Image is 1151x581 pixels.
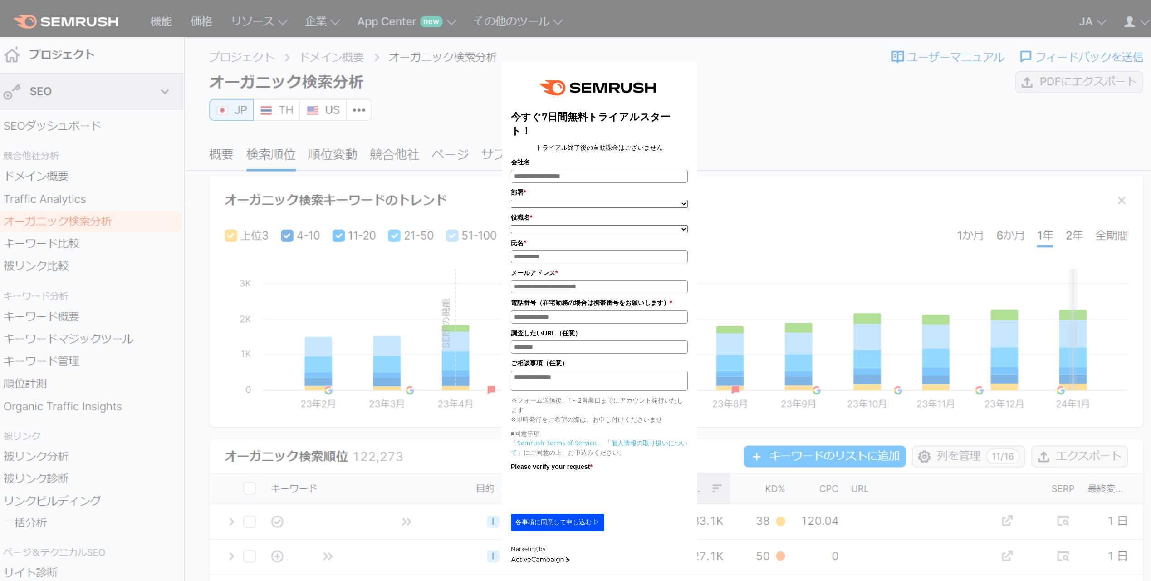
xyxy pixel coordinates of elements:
title: 今すぐ7日間無料トライアルスタート！ [511,110,688,138]
div: Marketing by [511,545,688,554]
label: 氏名 [511,238,688,248]
label: ご相談事項（任意） [511,358,688,368]
p: ■同意事項 [511,428,688,438]
p: にご同意の上、お申込みください。 [511,438,688,457]
a: 「個人情報の取り扱いについて」 [511,438,687,457]
a: 「Semrush Terms of Service」 [511,438,603,447]
label: 役職名 [511,212,688,222]
label: 調査したいURL（任意） [511,328,688,338]
iframe: reCAPTCHA [511,474,649,509]
p: ※フォーム送信後、1～2営業日までにアカウント発行いたします ※即時発行をご希望の際は、お申し付けくださいませ [511,395,688,424]
label: 電話番号（在宅勤務の場合は携帯番号をお願いします） [511,298,688,308]
button: 各事項に同意して申し込む ▷ [511,514,604,531]
label: 会社名 [511,157,688,167]
label: メールアドレス [511,268,688,278]
center: トライアル終了後の自動課金はございません [511,143,688,153]
img: e6a379fe-ca9f-484e-8561-e79cf3a04b3f.png [533,70,666,105]
label: Please verify your request [511,462,688,472]
label: 部署 [511,187,688,197]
